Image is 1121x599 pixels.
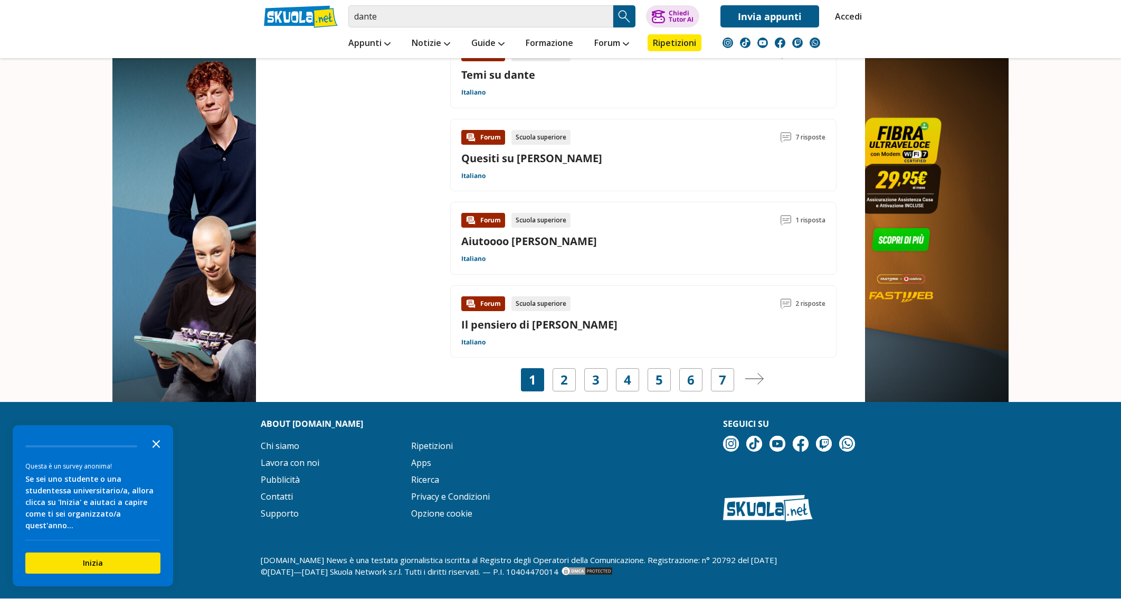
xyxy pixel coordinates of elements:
a: Apps [411,457,431,469]
a: Il pensiero di [PERSON_NAME] [461,317,617,332]
a: 6 [687,372,695,387]
a: Formazione [523,34,576,53]
img: Forum contenuto [465,298,476,309]
span: 2 risposte [795,296,825,311]
div: Forum [461,296,505,311]
a: Lavora con noi [261,457,319,469]
a: Italiano [461,172,486,180]
button: Search Button [613,5,635,27]
a: Quesiti su [PERSON_NAME] [461,151,602,165]
div: Scuola superiore [511,213,571,228]
img: twitch [792,38,803,48]
a: Contatti [261,491,293,502]
a: Privacy e Condizioni [411,491,490,502]
div: Forum [461,130,505,145]
a: 3 [592,372,600,387]
a: Italiano [461,255,486,263]
img: instagram [723,436,739,452]
a: Pubblicità [261,474,300,485]
img: Forum contenuto [465,215,476,226]
button: Inizia [25,553,160,574]
a: Invia appunti [720,5,819,27]
img: Commenti lettura [781,132,791,143]
a: 4 [624,372,631,387]
a: Accedi [835,5,857,27]
nav: Navigazione pagine [450,368,837,391]
a: Ripetizioni [411,440,453,452]
div: Chiedi Tutor AI [669,10,693,23]
img: Skuola.net [723,495,813,521]
img: WhatsApp [839,436,855,452]
img: Commenti lettura [781,298,791,309]
a: Aiutoooo [PERSON_NAME] [461,234,597,248]
img: tiktok [746,436,762,452]
p: [DOMAIN_NAME] News è una testata giornalistica iscritta al Registro degli Operatori della Comunic... [261,554,860,577]
img: Pagina successiva [745,373,764,385]
a: 7 [719,372,726,387]
img: DMCA.com Protection Status [560,566,613,576]
a: Forum [592,34,632,53]
a: 5 [655,372,663,387]
a: Notizie [409,34,453,53]
div: Scuola superiore [511,130,571,145]
img: tiktok [740,38,750,48]
span: 1 risposta [795,213,825,228]
a: Pagina successiva [745,372,764,387]
button: ChiediTutor AI [646,5,699,27]
div: Se sei uno studente o una studentessa universitario/a, allora clicca su 'Inizia' e aiutaci a capi... [25,473,160,531]
img: WhatsApp [810,38,820,48]
div: Forum [461,213,505,228]
button: Close the survey [146,433,167,454]
a: Italiano [461,88,486,97]
img: Forum contenuto [465,132,476,143]
a: Ricerca [411,474,439,485]
div: Scuola superiore [511,296,571,311]
img: Commenti lettura [781,215,791,226]
a: 2 [560,372,568,387]
div: Survey [13,425,173,586]
span: 1 [529,372,536,387]
img: Cerca appunti, riassunti o versioni [616,8,632,24]
img: instagram [723,38,733,48]
a: Appunti [346,34,393,53]
div: Questa è un survey anonima! [25,461,160,471]
input: Cerca appunti, riassunti o versioni [348,5,613,27]
a: Ripetizioni [648,34,701,51]
img: facebook [775,38,785,48]
img: youtube [757,38,768,48]
a: Italiano [461,338,486,347]
a: Chi siamo [261,440,299,452]
a: Opzione cookie [411,508,472,519]
a: Temi su dante [461,68,535,82]
span: 7 risposte [795,130,825,145]
img: twitch [816,436,832,452]
img: facebook [793,436,809,452]
img: youtube [769,436,785,452]
strong: Seguici su [723,418,769,429]
strong: About [DOMAIN_NAME] [261,418,363,429]
a: Guide [469,34,507,53]
a: Supporto [261,508,299,519]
